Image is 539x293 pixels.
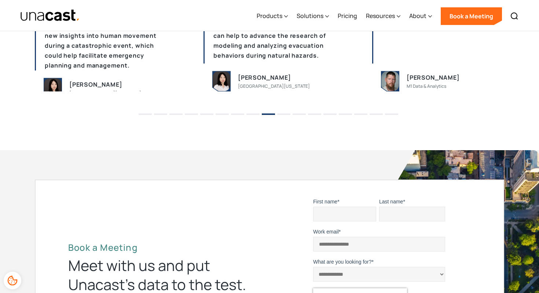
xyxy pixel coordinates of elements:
div: Resources [366,11,395,20]
h2: Book a Meeting [68,242,259,253]
div: [PERSON_NAME] [69,80,122,90]
button: 15 of 6 [354,113,367,115]
img: person image [381,71,399,91]
button: 11 of 6 [293,113,306,115]
span: Work email [313,229,339,235]
button: 8 of 6 [246,113,260,115]
div: About [409,11,426,20]
div: M1 Data & Analytics [407,83,446,90]
button: 5 of 6 [200,113,213,115]
img: Search icon [510,12,519,21]
div: Products [257,11,282,20]
div: Cookie Preferences [4,272,21,289]
div: Solutions [297,1,329,31]
span: Last name [379,199,403,205]
a: Pricing [338,1,357,31]
div: About [409,1,432,31]
a: Book a Meeting [441,7,502,25]
span: What are you looking for? [313,259,372,265]
button: 7 of 6 [231,113,244,115]
img: Unacast text logo [20,9,80,22]
span: First name [313,199,337,205]
button: 10 of 6 [277,113,290,115]
button: 3 of 6 [169,113,183,115]
div: Products [257,1,288,31]
button: 12 of 6 [308,113,321,115]
div: Resources [366,1,400,31]
button: 9 of 6 [262,113,275,115]
div: [PERSON_NAME] [238,73,291,83]
button: 13 of 6 [323,113,337,115]
button: 6 of 6 [216,113,229,115]
button: 16 of 6 [370,113,383,115]
button: 1 of 6 [139,113,152,115]
button: 4 of 6 [185,113,198,115]
a: home [20,9,80,22]
div: Solutions [297,11,323,20]
img: person image [44,78,62,98]
div: [GEOGRAPHIC_DATA][US_STATE] [69,90,141,97]
img: person image [213,71,230,91]
button: 17 of 6 [385,113,398,115]
button: 2 of 6 [154,113,167,115]
button: 14 of 6 [339,113,352,115]
div: [GEOGRAPHIC_DATA][US_STATE] [238,83,310,90]
div: [PERSON_NAME] [407,73,459,83]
